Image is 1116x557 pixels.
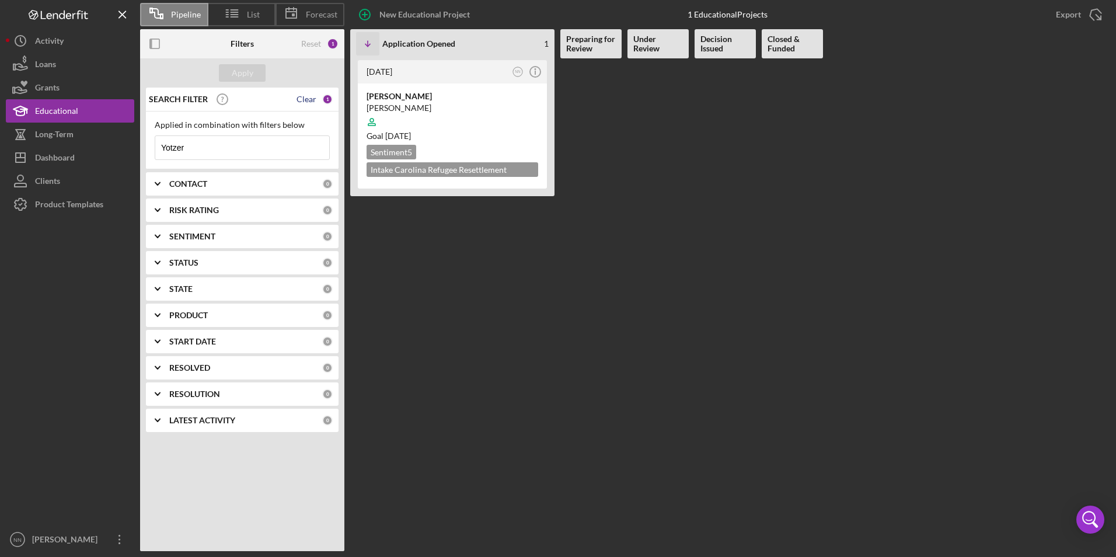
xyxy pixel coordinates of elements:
div: 0 [322,363,333,373]
div: Product Templates [35,193,103,219]
span: Pipeline [171,10,201,19]
div: Open Intercom Messenger [1076,506,1104,534]
div: Reset [301,39,321,48]
div: New Educational Project [379,3,470,26]
button: Activity [6,29,134,53]
div: 0 [322,336,333,347]
button: New Educational Project [350,3,482,26]
button: Clients [6,169,134,193]
b: LATEST ACTIVITY [169,416,235,425]
b: RESOLUTION [169,389,220,399]
b: PRODUCT [169,311,208,320]
b: Application Opened [382,39,455,48]
button: Long-Term [6,123,134,146]
div: 0 [322,179,333,189]
button: Apply [219,64,266,82]
div: Loans [35,53,56,79]
b: SENTIMENT [169,232,215,241]
div: 1 [327,38,339,50]
span: Forecast [306,10,337,19]
span: 1 [544,39,549,48]
div: Applied in combination with filters below [155,120,330,130]
div: Dashboard [35,146,75,172]
span: List [247,10,260,19]
div: Apply [232,64,253,82]
text: NN [13,537,22,543]
b: CONTACT [169,179,207,189]
button: NN[PERSON_NAME] [6,528,134,551]
div: 0 [322,284,333,294]
div: 0 [322,257,333,268]
b: Preparing for Review [566,34,616,53]
div: Sentiment 5 [367,145,416,159]
button: Educational [6,99,134,123]
button: Export [1044,3,1110,26]
time: 2025-09-12 16:40 [367,67,392,76]
b: RESOLVED [169,363,210,373]
b: RISK RATING [169,206,219,215]
b: Under Review [633,34,683,53]
div: 0 [322,205,333,215]
b: Closed & Funded [768,34,817,53]
div: 1 [322,94,333,105]
div: [PERSON_NAME] [29,528,105,554]
div: Long-Term [35,123,74,149]
div: Clear [297,95,316,104]
div: Grants [35,76,60,102]
div: 0 [322,310,333,321]
span: Goal [367,131,411,141]
b: Decision Issued [700,34,750,53]
button: Dashboard [6,146,134,169]
button: Loans [6,53,134,76]
text: NN [515,69,521,74]
b: SEARCH FILTER [149,95,208,104]
div: Educational [35,99,78,126]
div: 0 [322,415,333,426]
div: [PERSON_NAME] [367,102,538,114]
div: 1 Educational Projects [688,10,768,19]
div: Clients [35,169,60,196]
a: [DATE]NN[PERSON_NAME][PERSON_NAME]Goal [DATE]Sentiment5Intake Carolina Refugee Resettlement Agency [356,58,549,190]
b: STATE [169,284,193,294]
b: STATUS [169,258,198,267]
div: Activity [35,29,64,55]
div: [PERSON_NAME] [367,90,538,102]
div: Intake Carolina Refugee Resettlement Agency [367,162,538,177]
button: Grants [6,76,134,99]
b: START DATE [169,337,216,346]
div: Export [1056,3,1081,26]
div: 0 [322,389,333,399]
button: Product Templates [6,193,134,216]
time: 10/27/2025 [385,131,411,141]
b: Filters [231,39,254,48]
div: 0 [322,231,333,242]
button: NN [510,64,526,80]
